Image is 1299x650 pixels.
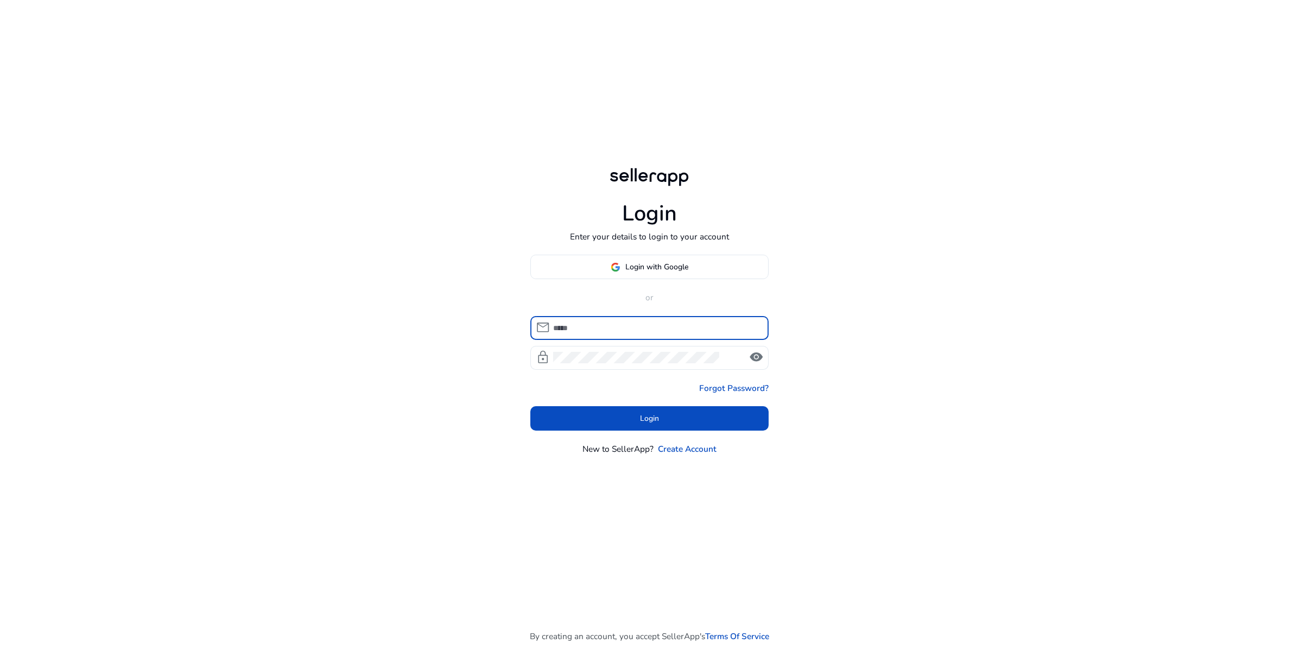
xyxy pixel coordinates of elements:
button: Login with Google [530,255,769,279]
img: google-logo.svg [611,262,620,272]
button: Login [530,406,769,431]
span: Login with Google [626,261,689,273]
a: Create Account [658,443,717,455]
a: Forgot Password? [699,382,769,394]
span: lock [536,350,550,364]
p: Enter your details to login to your account [570,230,729,243]
span: Login [640,413,659,424]
span: mail [536,320,550,335]
p: or [530,291,769,304]
p: New to SellerApp? [582,443,654,455]
h1: Login [622,201,677,227]
span: visibility [749,350,763,364]
a: Terms Of Service [705,630,769,642]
